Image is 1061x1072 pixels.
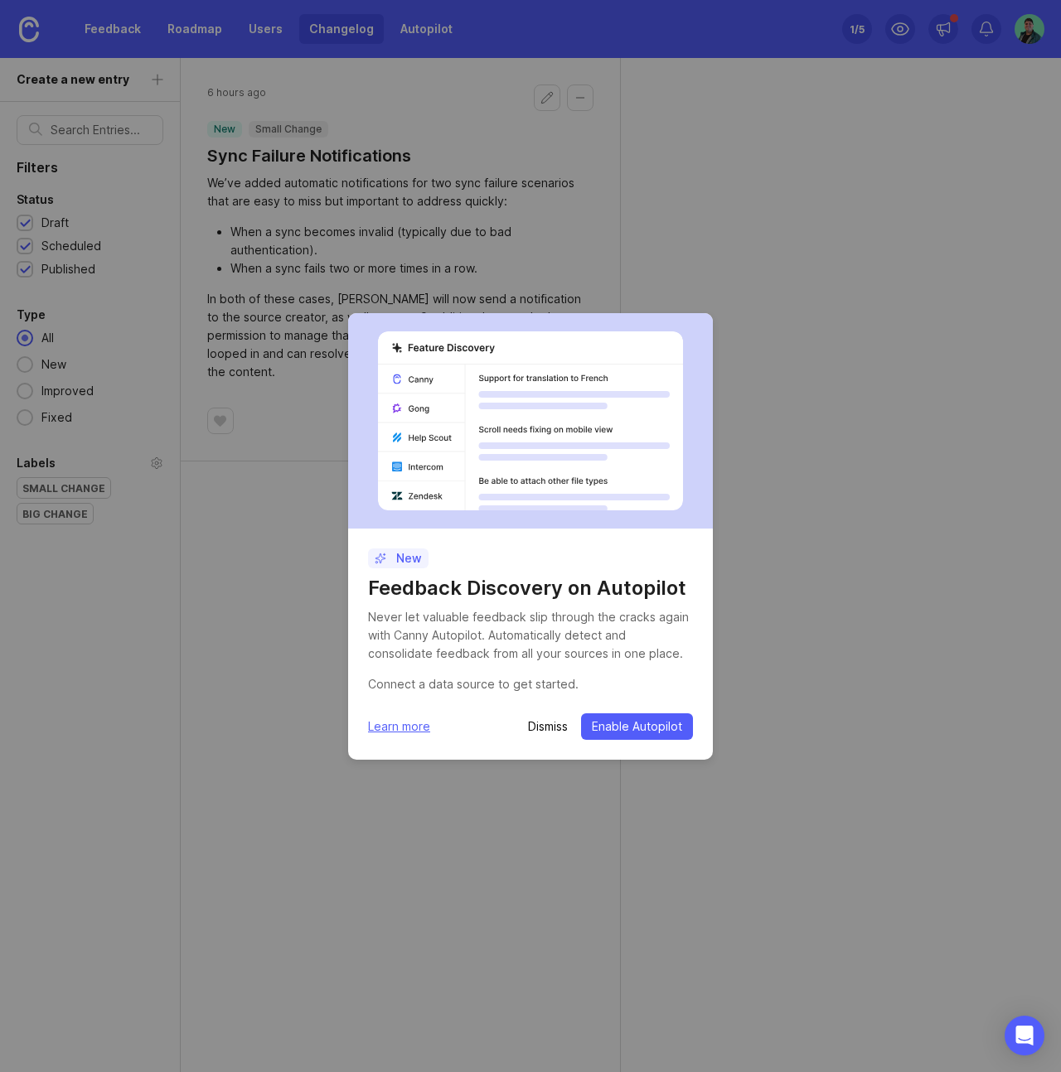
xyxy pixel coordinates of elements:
[378,331,683,510] img: autopilot-456452bdd303029aca878276f8eef889.svg
[368,717,430,736] a: Learn more
[375,550,422,567] p: New
[1005,1016,1044,1055] div: Open Intercom Messenger
[528,718,568,735] button: Dismiss
[592,718,682,735] span: Enable Autopilot
[368,675,693,693] div: Connect a data source to get started.
[368,575,693,601] h1: Feedback Discovery on Autopilot
[581,713,693,740] button: Enable Autopilot
[368,608,693,663] div: Never let valuable feedback slip through the cracks again with Canny Autopilot. Automatically det...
